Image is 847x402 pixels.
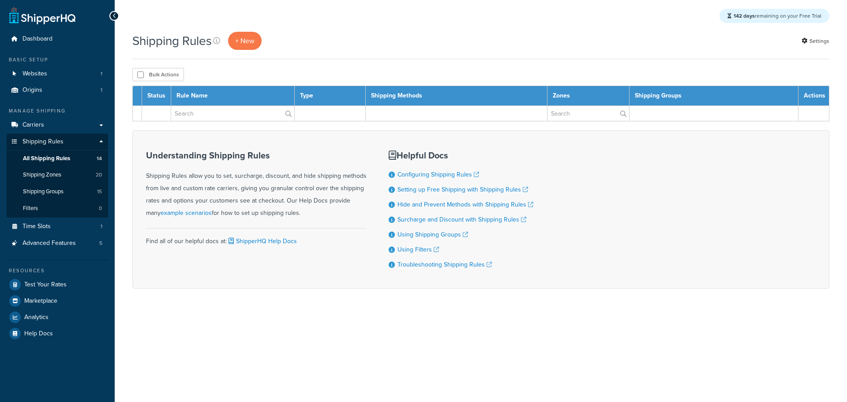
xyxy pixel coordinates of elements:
div: Find all of our helpful docs at: [146,228,367,248]
span: 20 [96,171,102,179]
span: Carriers [22,121,44,129]
span: Advanced Features [22,240,76,247]
h3: Helpful Docs [389,150,533,160]
a: Shipping Zones 20 [7,167,108,183]
a: Filters 0 [7,200,108,217]
span: Origins [22,86,42,94]
li: Shipping Rules [7,134,108,218]
a: All Shipping Rules 14 [7,150,108,167]
li: Shipping Groups [7,184,108,200]
div: Basic Setup [7,56,108,64]
a: Help Docs [7,326,108,342]
a: Test Your Rates [7,277,108,293]
a: Analytics [7,309,108,325]
h3: Understanding Shipping Rules [146,150,367,160]
a: Dashboard [7,31,108,47]
a: Websites 1 [7,66,108,82]
th: Actions [798,86,829,106]
input: Search [171,106,294,121]
span: + New [235,36,255,46]
span: Marketplace [24,297,57,305]
li: Advanced Features [7,235,108,252]
a: Advanced Features 5 [7,235,108,252]
span: 1 [101,223,102,230]
span: Dashboard [22,35,52,43]
a: Configuring Shipping Rules [397,170,479,179]
a: Using Filters [397,245,439,254]
span: All Shipping Rules [23,155,70,162]
span: 1 [101,70,102,78]
span: Filters [23,205,38,212]
th: Shipping Methods [365,86,547,106]
a: Setting up Free Shipping with Shipping Rules [397,185,528,194]
strong: 142 days [734,12,755,20]
th: Shipping Groups [630,86,798,106]
a: Troubleshooting Shipping Rules [397,260,492,269]
a: ShipperHQ Help Docs [227,237,297,246]
th: Zones [547,86,630,106]
a: Using Shipping Groups [397,230,468,239]
span: 15 [97,188,102,195]
li: Time Slots [7,218,108,235]
a: Carriers [7,117,108,133]
th: Rule Name [171,86,295,106]
span: Time Slots [22,223,51,230]
th: Type [295,86,366,106]
span: 5 [99,240,102,247]
span: Websites [22,70,47,78]
a: + New [228,32,262,50]
span: Test Your Rates [24,281,67,289]
li: All Shipping Rules [7,150,108,167]
span: 14 [97,155,102,162]
a: Hide and Prevent Methods with Shipping Rules [397,200,533,209]
span: Shipping Zones [23,171,61,179]
span: 1 [101,86,102,94]
li: Shipping Zones [7,167,108,183]
li: Websites [7,66,108,82]
input: Search [547,106,630,121]
button: Bulk Actions [132,68,184,81]
li: Origins [7,82,108,98]
a: example scenarios [161,208,212,218]
li: Filters [7,200,108,217]
h1: Shipping Rules [132,32,212,49]
a: Shipping Groups 15 [7,184,108,200]
span: Analytics [24,314,49,321]
a: Origins 1 [7,82,108,98]
a: Shipping Rules [7,134,108,150]
a: Marketplace [7,293,108,309]
div: Shipping Rules allow you to set, surcharge, discount, and hide shipping methods from live and cus... [146,150,367,219]
a: Settings [802,35,829,47]
span: Shipping Groups [23,188,64,195]
th: Status [142,86,171,106]
span: Help Docs [24,330,53,338]
a: Surcharge and Discount with Shipping Rules [397,215,526,224]
a: Time Slots 1 [7,218,108,235]
a: ShipperHQ Home [9,7,75,24]
span: 0 [99,205,102,212]
div: remaining on your Free Trial [720,9,829,23]
div: Manage Shipping [7,107,108,115]
span: Shipping Rules [22,138,64,146]
div: Resources [7,267,108,274]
